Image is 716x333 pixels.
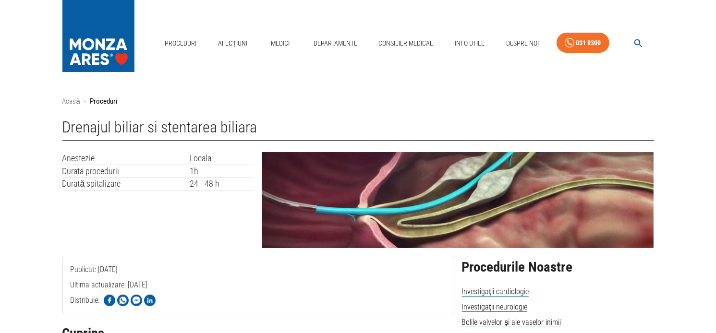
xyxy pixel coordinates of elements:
[375,34,437,53] a: Consilier Medical
[62,178,190,190] td: Durată spitalizare
[214,34,252,53] a: Afecțiuni
[462,260,654,275] h2: Procedurile Noastre
[462,302,527,312] span: Investigații neurologie
[104,295,115,306] img: Share on Facebook
[310,34,361,53] a: Departamente
[131,295,142,306] img: Share on Facebook Messenger
[161,34,200,53] a: Proceduri
[144,295,156,306] img: Share on LinkedIn
[71,265,118,312] span: Publicat: [DATE]
[117,295,129,306] img: Share on WhatsApp
[62,165,190,178] td: Durata procedurii
[451,34,488,53] a: Info Utile
[576,37,601,49] div: 031 9300
[62,152,190,165] td: Anestezie
[190,152,255,165] td: Locala
[265,34,296,53] a: Medici
[190,165,255,178] td: 1h
[71,280,148,328] span: Ultima actualizare: [DATE]
[462,287,529,297] span: Investigații cardiologie
[71,295,100,306] p: Distribuie:
[84,96,86,107] li: ›
[502,34,543,53] a: Despre Noi
[190,178,255,190] td: 24 - 48 h
[557,33,609,53] a: 031 9300
[62,96,654,107] nav: breadcrumb
[90,96,117,107] p: Proceduri
[462,318,561,327] span: Bolile valvelor și ale vaselor inimii
[62,97,80,106] a: Acasă
[262,152,654,248] img: Drenajul biliar si stentarea biliara | MONZA ARES | Inovatie in Cardiologie
[62,119,654,141] h1: Drenajul biliar si stentarea biliara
